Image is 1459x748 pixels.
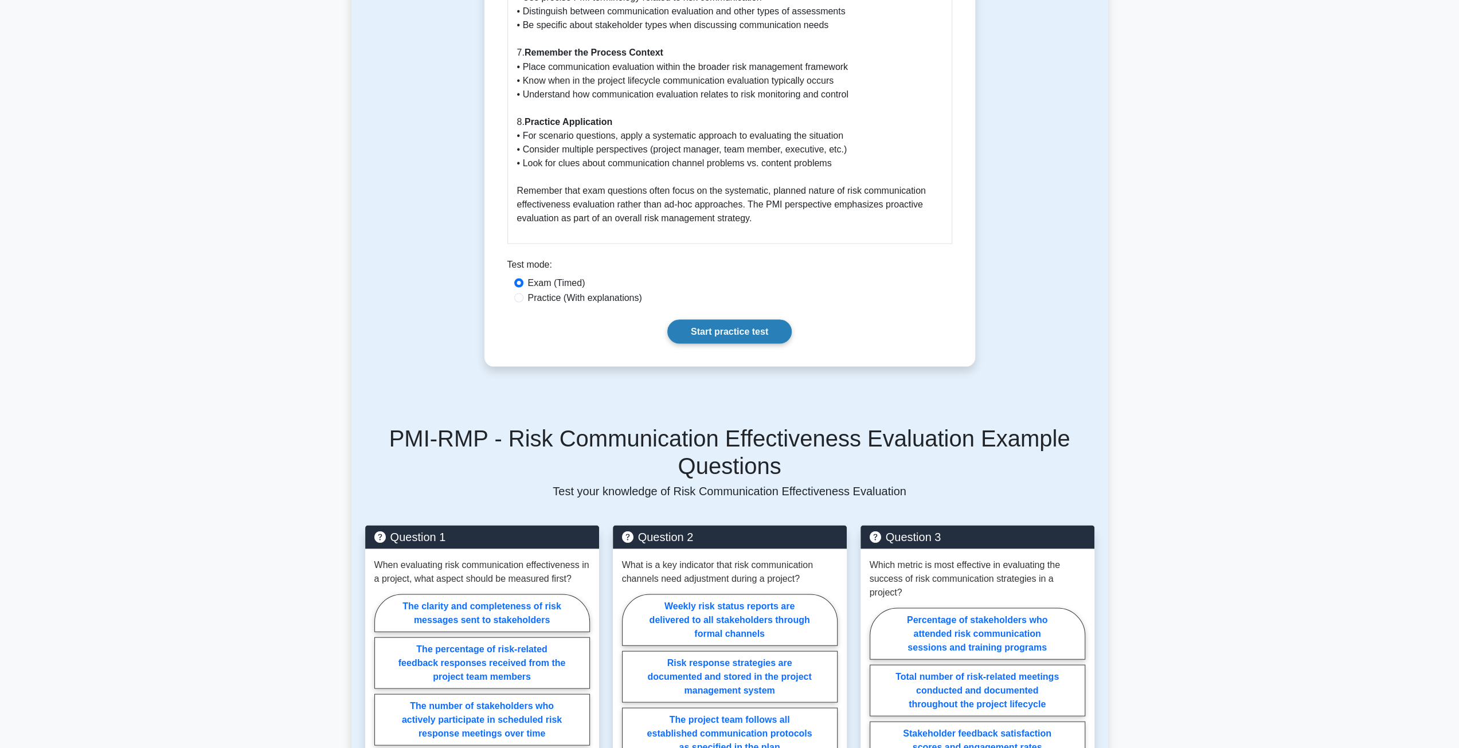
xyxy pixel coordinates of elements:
[622,651,838,702] label: Risk response strategies are documented and stored in the project management system
[622,558,838,585] p: What is a key indicator that risk communication channels need adjustment during a project?
[374,637,590,688] label: The percentage of risk-related feedback responses received from the project team members
[507,257,952,276] div: Test mode:
[365,424,1094,479] h5: PMI-RMP - Risk Communication Effectiveness Evaluation Example Questions
[870,558,1085,599] p: Which metric is most effective in evaluating the success of risk communication strategies in a pr...
[870,664,1085,716] label: Total number of risk-related meetings conducted and documented throughout the project lifecycle
[528,276,585,289] label: Exam (Timed)
[870,530,1085,543] h5: Question 3
[374,558,590,585] p: When evaluating risk communication effectiveness in a project, what aspect should be measured first?
[365,484,1094,498] p: Test your knowledge of Risk Communication Effectiveness Evaluation
[622,530,838,543] h5: Question 2
[667,319,792,343] a: Start practice test
[525,48,663,57] b: Remember the Process Context
[525,116,612,126] b: Practice Application
[374,694,590,745] label: The number of stakeholders who actively participate in scheduled risk response meetings over time
[374,530,590,543] h5: Question 1
[622,594,838,645] label: Weekly risk status reports are delivered to all stakeholders through formal channels
[528,291,642,304] label: Practice (With explanations)
[870,608,1085,659] label: Percentage of stakeholders who attended risk communication sessions and training programs
[374,594,590,632] label: The clarity and completeness of risk messages sent to stakeholders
